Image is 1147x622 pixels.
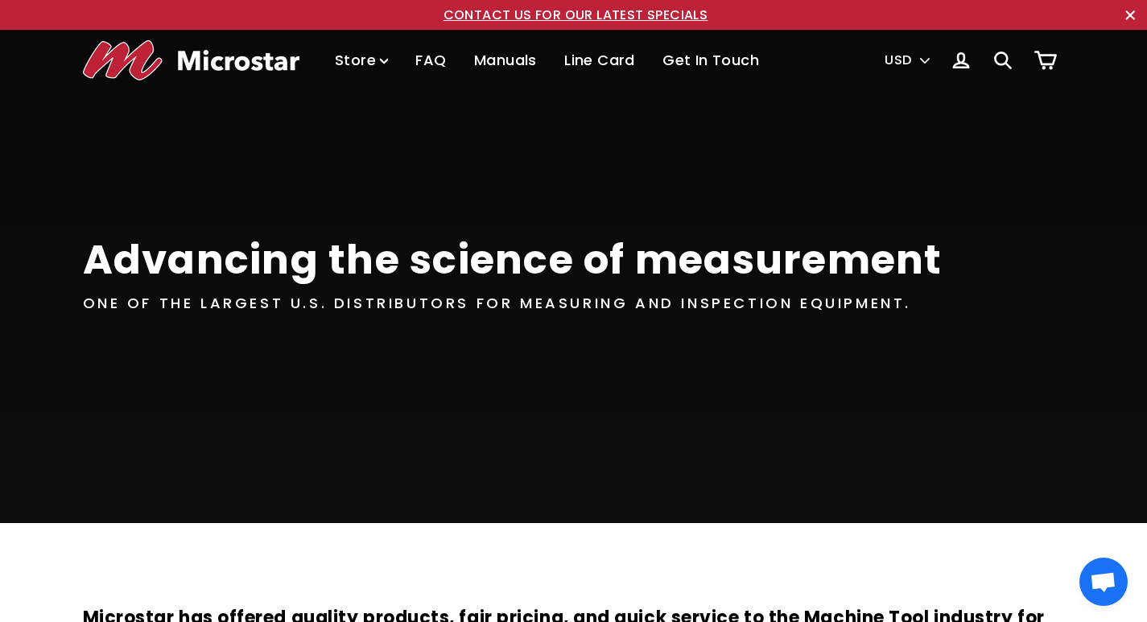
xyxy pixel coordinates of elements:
ul: Primary [323,37,771,84]
div: One of the largest U.S. distributors for measuring and inspection equipment. [83,292,912,315]
a: Line Card [552,37,647,84]
a: Store [323,37,400,84]
div: Advancing the science of measurement [83,232,943,288]
a: FAQ [403,37,458,84]
div: Open chat [1079,558,1128,606]
a: Manuals [462,37,549,84]
a: Get In Touch [650,37,771,84]
img: Microstar Electronics [83,40,299,80]
a: CONTACT US FOR OUR LATEST SPECIALS [444,6,708,24]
